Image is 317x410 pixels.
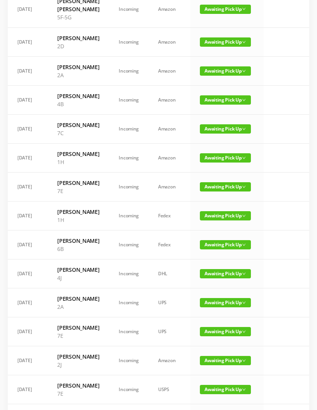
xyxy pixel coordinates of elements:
p: 2A [57,303,99,311]
span: Awaiting Pick Up [200,95,251,105]
span: Awaiting Pick Up [200,182,251,191]
p: 7E [57,390,99,398]
td: Incoming [109,288,148,317]
td: Incoming [109,28,148,57]
td: Incoming [109,375,148,404]
h6: [PERSON_NAME] [57,208,99,216]
p: 2A [57,71,99,79]
p: 6B [57,245,99,253]
p: 7C [57,129,99,137]
td: [DATE] [8,317,48,346]
td: Fedex [148,202,190,230]
p: 7E [57,332,99,340]
h6: [PERSON_NAME] [57,179,99,187]
i: icon: down [242,214,246,218]
h6: [PERSON_NAME] [57,150,99,158]
i: icon: down [242,359,246,363]
td: Fedex [148,230,190,259]
span: Awaiting Pick Up [200,37,251,47]
td: Amazon [148,173,190,202]
p: 4J [57,274,99,282]
td: Amazon [148,144,190,173]
td: Amazon [148,115,190,144]
i: icon: down [242,301,246,305]
h6: [PERSON_NAME] [57,63,99,71]
span: Awaiting Pick Up [200,327,251,336]
h6: [PERSON_NAME] [57,381,99,390]
i: icon: down [242,243,246,247]
p: 1H [57,158,99,166]
h6: [PERSON_NAME] [57,237,99,245]
i: icon: down [242,69,246,73]
td: Incoming [109,57,148,86]
p: 1H [57,216,99,224]
p: 4B [57,100,99,108]
i: icon: down [242,388,246,391]
span: Awaiting Pick Up [200,269,251,278]
td: USPS [148,375,190,404]
span: Awaiting Pick Up [200,124,251,134]
h6: [PERSON_NAME] [57,295,99,303]
td: Incoming [109,202,148,230]
td: Incoming [109,173,148,202]
td: [DATE] [8,346,48,375]
td: Incoming [109,346,148,375]
i: icon: down [242,330,246,334]
h6: [PERSON_NAME] [57,92,99,100]
td: Incoming [109,259,148,288]
td: Amazon [148,346,190,375]
td: Amazon [148,86,190,115]
td: [DATE] [8,230,48,259]
h6: [PERSON_NAME] [57,324,99,332]
td: [DATE] [8,288,48,317]
p: 2J [57,361,99,369]
td: [DATE] [8,173,48,202]
td: Amazon [148,57,190,86]
td: [DATE] [8,115,48,144]
td: [DATE] [8,375,48,404]
span: Awaiting Pick Up [200,240,251,249]
td: [DATE] [8,259,48,288]
h6: [PERSON_NAME] [57,121,99,129]
i: icon: down [242,40,246,44]
i: icon: down [242,185,246,189]
td: Incoming [109,86,148,115]
td: UPS [148,317,190,346]
span: Awaiting Pick Up [200,356,251,365]
i: icon: down [242,7,246,11]
h6: [PERSON_NAME] [57,34,99,42]
td: DHL [148,259,190,288]
td: Incoming [109,144,148,173]
td: Incoming [109,317,148,346]
td: Incoming [109,230,148,259]
td: [DATE] [8,86,48,115]
td: [DATE] [8,57,48,86]
td: [DATE] [8,28,48,57]
i: icon: down [242,98,246,102]
i: icon: down [242,127,246,131]
span: Awaiting Pick Up [200,385,251,394]
p: 7E [57,187,99,195]
span: Awaiting Pick Up [200,66,251,76]
span: Awaiting Pick Up [200,153,251,163]
h6: [PERSON_NAME] [57,352,99,361]
i: icon: down [242,272,246,276]
p: 2D [57,42,99,50]
td: Incoming [109,115,148,144]
td: [DATE] [8,202,48,230]
p: 5F-5G [57,13,99,21]
span: Awaiting Pick Up [200,5,251,14]
span: Awaiting Pick Up [200,298,251,307]
h6: [PERSON_NAME] [57,266,99,274]
i: icon: down [242,156,246,160]
td: Amazon [148,28,190,57]
td: UPS [148,288,190,317]
td: [DATE] [8,144,48,173]
span: Awaiting Pick Up [200,211,251,220]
